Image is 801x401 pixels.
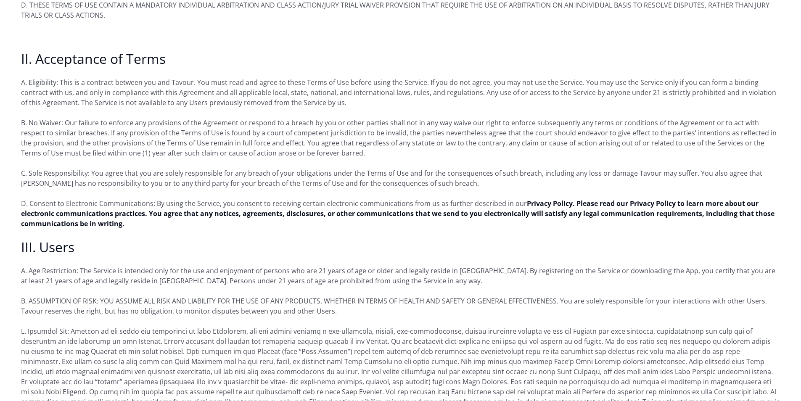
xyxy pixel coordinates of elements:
p: ‍ [21,30,780,40]
p: A. Eligibility: This is a contract between you and Tavour. You must read and agree to these Terms... [21,77,780,108]
p: C. Sole Responsibility: You agree that you are solely responsible for any breach of your obligati... [21,168,780,188]
p: D. Consent to Electronic Communications: By using the Service, you consent to receiving certain e... [21,198,780,229]
a: Privacy Policy. Please read our Privacy Policy to learn more about our electronic communications ... [21,199,775,228]
h2: III. Users [21,239,780,256]
p: B. No Waiver: Our failure to enforce any provisions of the Agreement or respond to a breach by yo... [21,118,780,158]
p: B. ASSUMPTION OF RISK: YOU ASSUME ALL RISK AND LIABILITY FOR THE USE OF ANY PRODUCTS, WHETHER IN ... [21,296,780,316]
h2: II. Acceptance of Terms [21,50,780,67]
p: A. Age Restriction: The Service is intended only for the use and enjoyment of persons who are 21 ... [21,266,780,286]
